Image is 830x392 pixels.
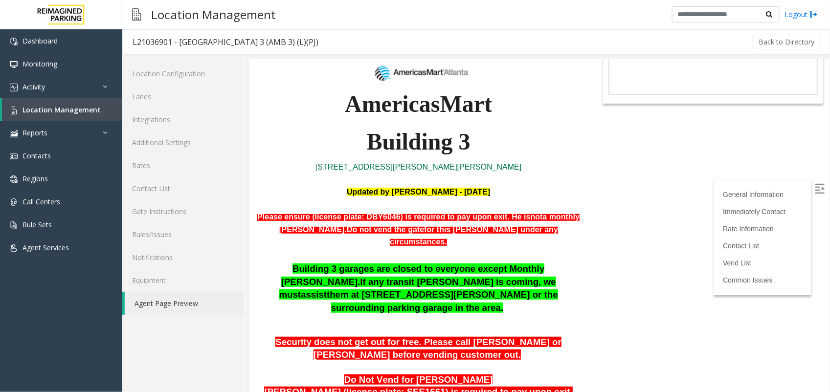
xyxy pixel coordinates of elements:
span: Activity [22,82,45,91]
a: Equipment [122,269,244,292]
span: Reports [22,128,47,137]
a: Location Configuration [122,62,244,85]
a: Gate Instructions [122,200,244,223]
b: Do Not Vend for [PERSON_NAME] [95,315,244,325]
span: Location Management [22,105,101,114]
a: Location Management [2,98,122,121]
a: Agent Page Preview [125,292,244,315]
a: Vend List [473,199,502,207]
img: 'icon' [10,198,18,206]
span: [PERSON_NAME] (license plate: SEE1661) is required to pay upon exit. She is [13,327,323,351]
div: L21036901 - [GEOGRAPHIC_DATA] 3 (AMB 3) (L)(PJ) [133,36,318,48]
a: General Information [473,131,534,139]
h3: Location Management [146,2,281,26]
a: Notifications [122,246,244,269]
b: not a monthly [PERSON_NAME]. [13,327,323,351]
img: 'icon' [10,61,18,68]
span: Rule Sets [22,220,52,229]
a: Rates [122,154,244,177]
a: Additional Settings [122,131,244,154]
img: pageIcon [132,2,141,26]
img: logout [810,9,818,20]
img: 'icon' [10,152,18,160]
img: 'icon' [10,107,18,114]
img: 'icon' [10,244,18,252]
img: 1e4c05cc1fe44dd4a83f933b26cf0698.jpg [119,3,219,26]
a: [STREET_ADDRESS][PERSON_NAME][PERSON_NAME] [66,103,272,111]
font: Updated by [PERSON_NAME] - [DATE] [97,128,241,136]
span: Agent Services [22,243,69,252]
img: 'icon' [10,130,18,137]
a: Integrations [122,108,244,131]
span: Building 3 [117,69,221,95]
img: Open/Close Sidebar Menu [565,124,575,134]
a: Logout [785,9,818,20]
span: Security does not get out for free. Please call [PERSON_NAME] or [PERSON_NAME] before vending cus... [26,277,312,300]
span: Building 3 garages are closed to everyone except Monthly [PERSON_NAME]. [32,204,295,227]
span: Do not vend the gate [97,166,175,174]
span: Call Centers [22,197,60,206]
span: Dashboard [22,36,58,45]
span: Regions [22,174,48,183]
span: them at [STREET_ADDRESS][PERSON_NAME] or the surrounding parking garage in the area. [77,230,309,253]
a: Rules/Issues [122,223,244,246]
img: 'icon' [10,221,18,229]
span: for this [PERSON_NAME] under any circumstances. [140,166,309,187]
span: not [281,153,293,161]
a: Lanes [122,85,244,108]
span: Please ensure (license plate: DBY6046) is required to pay upon exit. He is [8,153,281,161]
span: Contacts [22,151,51,160]
span: assist [51,230,77,240]
img: 'icon' [10,84,18,91]
a: Contact List [122,177,244,200]
a: Contact List [473,182,510,190]
img: 'icon' [10,175,18,183]
a: Immediately Contact [473,148,536,156]
button: Back to Directory [752,35,821,49]
span: a monthly [PERSON_NAME]. [29,153,330,174]
a: Common Issues [473,217,523,224]
span: Monitoring [22,59,57,68]
span: AmericasMart [95,31,243,57]
img: 'icon' [10,38,18,45]
a: Rate Information [473,165,524,173]
span: If any transit [PERSON_NAME] is coming, we must [30,217,307,240]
